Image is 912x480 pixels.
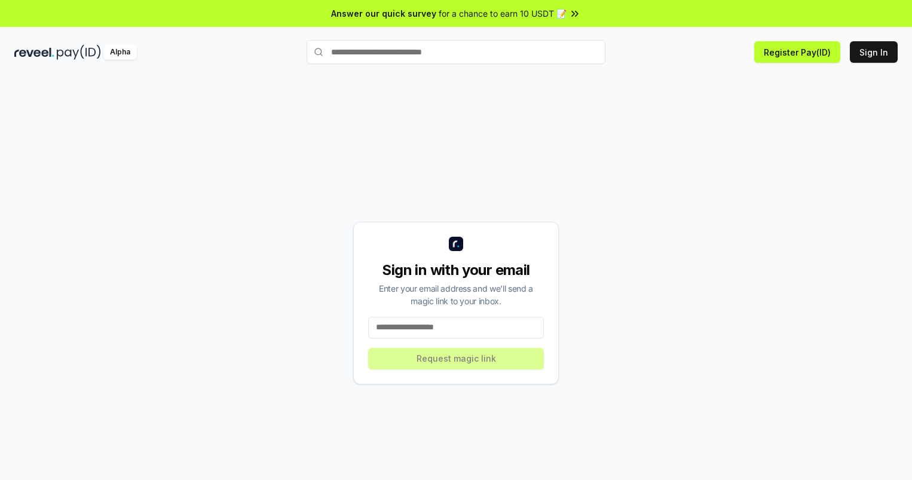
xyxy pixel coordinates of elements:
div: Alpha [103,45,137,60]
img: pay_id [57,45,101,60]
span: Answer our quick survey [331,7,436,20]
div: Sign in with your email [368,261,544,280]
button: Sign In [850,41,898,63]
img: reveel_dark [14,45,54,60]
button: Register Pay(ID) [754,41,840,63]
span: for a chance to earn 10 USDT 📝 [439,7,567,20]
img: logo_small [449,237,463,251]
div: Enter your email address and we’ll send a magic link to your inbox. [368,282,544,307]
